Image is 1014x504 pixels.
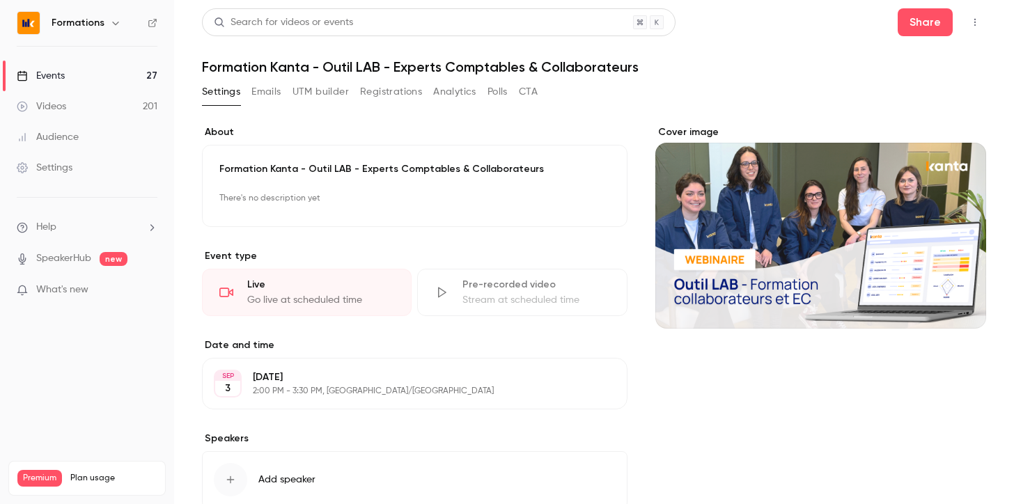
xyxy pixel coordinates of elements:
[17,69,65,83] div: Events
[202,338,627,352] label: Date and time
[219,162,610,176] p: Formation Kanta - Outil LAB - Experts Comptables & Collaborateurs
[52,16,104,30] h6: Formations
[17,100,66,113] div: Videos
[258,473,315,487] span: Add speaker
[202,125,627,139] label: About
[251,81,281,103] button: Emails
[462,293,609,307] div: Stream at scheduled time
[141,284,157,297] iframe: Noticeable Trigger
[202,269,412,316] div: LiveGo live at scheduled time
[247,293,394,307] div: Go live at scheduled time
[655,125,986,329] section: Cover image
[202,58,986,75] h1: Formation Kanta - Outil LAB - Experts Comptables & Collaborateurs
[253,370,554,384] p: [DATE]
[202,81,240,103] button: Settings
[202,249,627,263] p: Event type
[17,470,62,487] span: Premium
[898,8,953,36] button: Share
[214,15,353,30] div: Search for videos or events
[247,278,394,292] div: Live
[225,381,231,395] p: 3
[70,473,157,484] span: Plan usage
[202,432,627,446] label: Speakers
[36,251,91,266] a: SpeakerHub
[433,81,476,103] button: Analytics
[292,81,349,103] button: UTM builder
[487,81,508,103] button: Polls
[17,220,157,235] li: help-dropdown-opener
[462,278,609,292] div: Pre-recorded video
[253,386,554,397] p: 2:00 PM - 3:30 PM, [GEOGRAPHIC_DATA]/[GEOGRAPHIC_DATA]
[360,81,422,103] button: Registrations
[215,371,240,381] div: SEP
[17,130,79,144] div: Audience
[36,220,56,235] span: Help
[219,187,610,210] p: There's no description yet
[17,161,72,175] div: Settings
[17,12,40,34] img: Formations
[655,125,986,139] label: Cover image
[36,283,88,297] span: What's new
[519,81,538,103] button: CTA
[100,252,127,266] span: new
[417,269,627,316] div: Pre-recorded videoStream at scheduled time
